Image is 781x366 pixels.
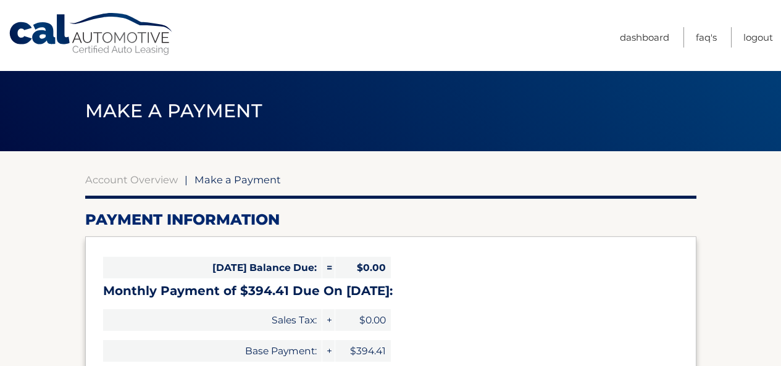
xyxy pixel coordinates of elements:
span: $394.41 [335,340,391,362]
span: | [185,173,188,186]
span: Base Payment: [103,340,322,362]
span: Make a Payment [85,99,262,122]
span: [DATE] Balance Due: [103,257,322,278]
span: + [322,309,335,331]
a: Logout [743,27,773,48]
span: = [322,257,335,278]
span: + [322,340,335,362]
span: $0.00 [335,257,391,278]
span: Make a Payment [194,173,281,186]
a: Account Overview [85,173,178,186]
span: $0.00 [335,309,391,331]
a: FAQ's [696,27,717,48]
a: Dashboard [620,27,669,48]
a: Cal Automotive [8,12,175,56]
h3: Monthly Payment of $394.41 Due On [DATE]: [103,283,679,299]
span: Sales Tax: [103,309,322,331]
h2: Payment Information [85,210,696,229]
